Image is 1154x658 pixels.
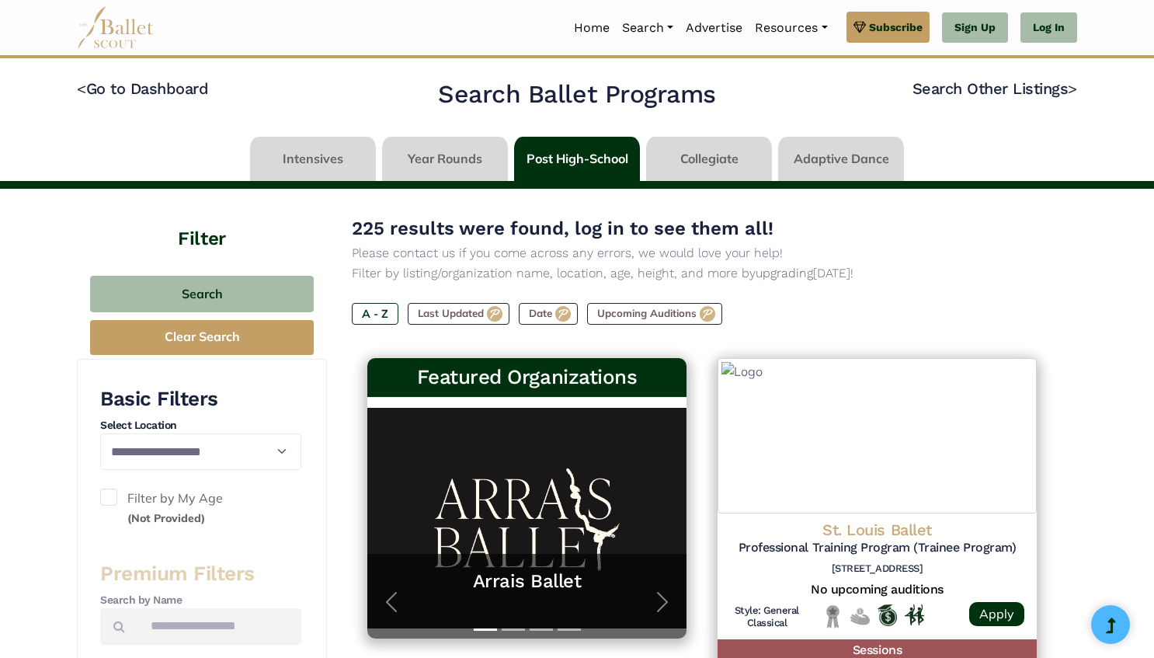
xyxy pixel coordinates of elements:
h3: Premium Filters [100,561,301,587]
h4: Select Location [100,418,301,433]
img: Logo [718,358,1037,514]
button: Clear Search [90,320,314,355]
h5: Professional Training Program (Trainee Program) [730,540,1024,556]
a: Search Other Listings> [912,79,1077,98]
label: Upcoming Auditions [587,303,722,325]
a: upgrading [756,266,813,280]
img: No Financial Aid [850,604,870,628]
h3: Basic Filters [100,386,301,413]
span: Subscribe [869,19,923,36]
h6: [STREET_ADDRESS] [730,562,1024,576]
a: Apply [969,602,1024,626]
label: Date [519,303,578,325]
img: Offers Scholarship [878,604,897,626]
a: Log In [1020,12,1077,44]
button: Slide 4 [558,621,581,639]
h4: Filter [77,189,327,252]
a: <Go to Dashboard [77,79,208,98]
a: Subscribe [846,12,930,43]
button: Slide 3 [530,621,553,639]
a: Home [568,12,616,44]
a: Advertise [680,12,749,44]
p: Please contact us if you come across any errors, we would love your help! [352,243,1052,263]
a: Sign Up [942,12,1008,44]
li: Collegiate [643,137,775,181]
a: Resources [749,12,833,44]
a: Arrais Ballet [383,569,671,594]
h4: St. Louis Ballet [730,520,1024,540]
small: (Not Provided) [127,511,205,525]
button: Slide 2 [502,621,525,639]
h5: No upcoming auditions [730,582,1024,598]
code: < [77,78,86,98]
li: Year Rounds [379,137,511,181]
button: Search [90,276,314,312]
span: 225 results were found, log in to see them all! [352,218,773,239]
li: Adaptive Dance [775,137,907,181]
li: Intensives [247,137,379,181]
input: Search by names... [137,608,301,645]
img: Local [823,604,843,628]
label: Filter by My Age [100,489,301,528]
h6: General Classical [730,604,804,631]
img: In Person [905,604,924,625]
h2: Search Ballet Programs [438,78,715,111]
h3: Featured Organizations [380,364,674,391]
h4: Search by Name [100,593,301,608]
button: Slide 1 [474,621,497,639]
a: Search [616,12,680,44]
li: Post High-School [511,137,643,181]
code: > [1068,78,1077,98]
label: Last Updated [408,303,509,325]
label: A - Z [352,303,398,325]
img: gem.svg [853,19,866,36]
p: Filter by listing/organization name, location, age, height, and more by [DATE]! [352,263,1052,284]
